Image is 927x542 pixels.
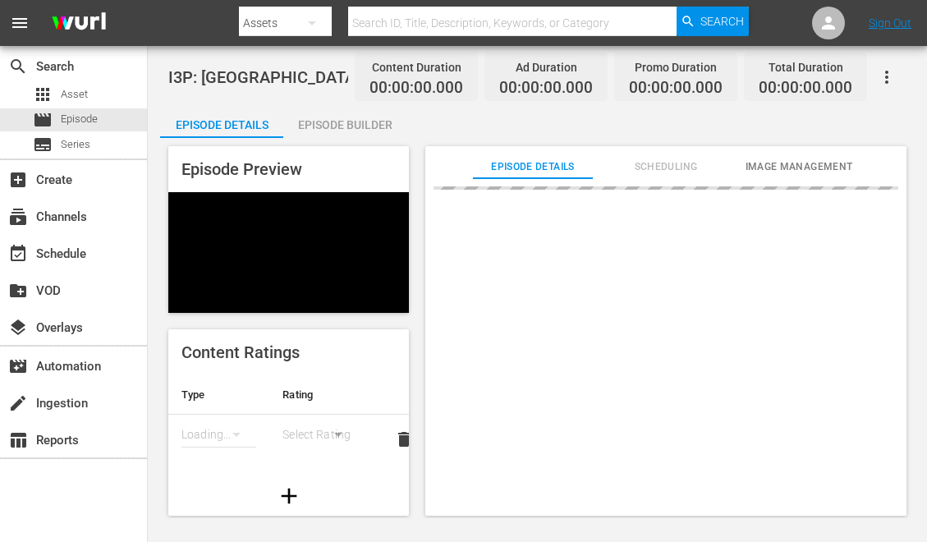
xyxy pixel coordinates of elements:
span: Search [700,7,744,36]
button: Episode Details [160,105,283,138]
button: Search [677,7,749,36]
span: Episode [61,111,98,127]
span: menu [10,13,30,33]
span: VOD [8,281,28,301]
span: Channels [8,207,28,227]
span: Schedule [8,244,28,264]
span: Asset [61,86,88,103]
span: Content Ratings [181,342,300,362]
th: Type [168,375,269,415]
span: I3P: [GEOGRAPHIC_DATA], Part 1 (Sn 1 Ep 1) [168,67,494,87]
span: 00:00:00.000 [499,79,593,98]
span: Series [61,136,90,153]
th: Rating [269,375,370,415]
img: ans4CAIJ8jUAAAAAAAAAAAAAAAAAAAAAAAAgQb4GAAAAAAAAAAAAAAAAAAAAAAAAJMjXAAAAAAAAAAAAAAAAAAAAAAAAgAT5G... [39,4,118,43]
span: Episode [33,110,53,130]
span: Asset [33,85,53,104]
div: Episode Details [160,105,283,145]
button: Episode Builder [283,105,406,138]
table: simple table [168,375,409,466]
div: Promo Duration [629,56,723,79]
span: Create [8,170,28,190]
span: Search [8,57,28,76]
span: delete [394,429,414,449]
span: 00:00:00.000 [629,79,723,98]
span: Scheduling [606,158,726,176]
span: Image Management [739,158,859,176]
div: Ad Duration [499,56,593,79]
span: Series [33,135,53,154]
span: Reports [8,430,28,450]
span: Overlays [8,318,28,338]
span: Episode Details [473,158,593,176]
div: Content Duration [369,56,463,79]
span: Episode Preview [181,159,302,179]
span: Automation [8,356,28,376]
span: 00:00:00.000 [759,79,852,98]
a: Sign Out [869,16,911,30]
span: 00:00:00.000 [369,79,463,98]
span: Ingestion [8,393,28,413]
div: Episode Builder [283,105,406,145]
div: Total Duration [759,56,852,79]
button: delete [384,420,424,459]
